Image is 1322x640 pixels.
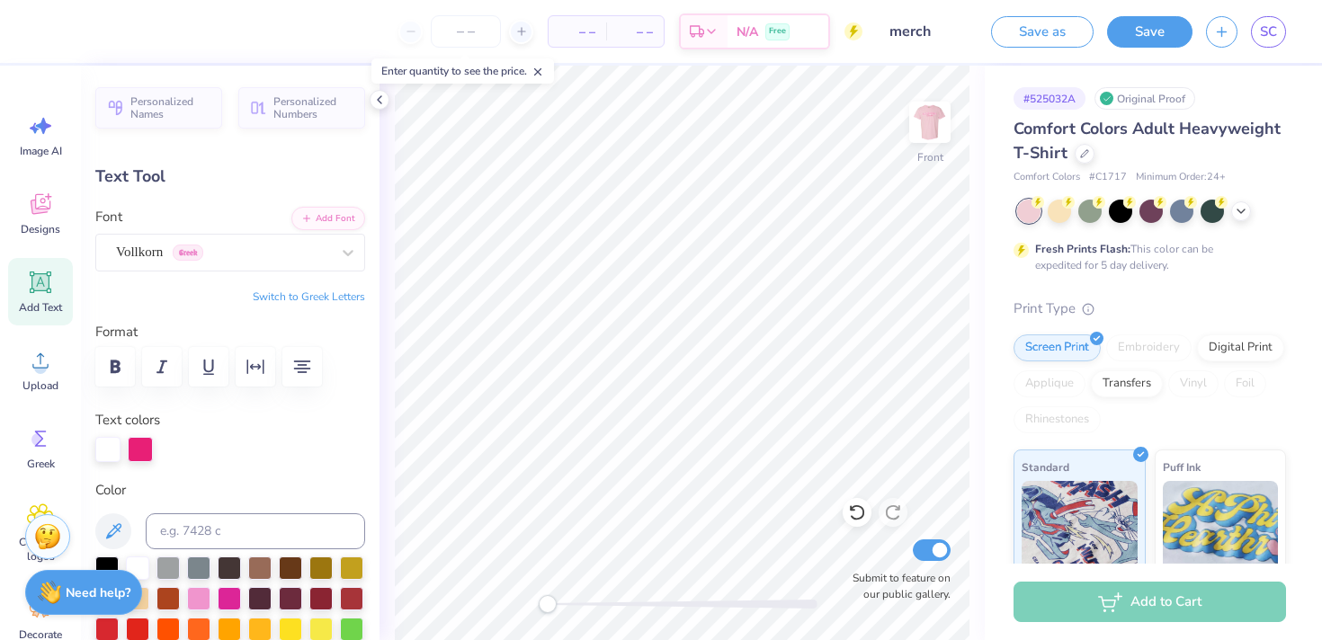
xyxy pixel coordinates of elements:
button: Personalized Numbers [238,87,365,129]
button: Save as [991,16,1094,48]
button: Switch to Greek Letters [253,289,365,304]
input: Untitled Design [876,13,964,49]
button: Personalized Names [95,87,222,129]
div: Vinyl [1168,370,1219,397]
span: Puff Ink [1163,458,1201,476]
span: Standard [1022,458,1069,476]
div: Applique [1014,370,1085,397]
div: Rhinestones [1014,406,1101,433]
a: SC [1251,16,1286,48]
strong: Fresh Prints Flash: [1035,242,1130,256]
div: Foil [1224,370,1266,397]
div: Digital Print [1197,334,1284,361]
span: Designs [21,222,60,236]
label: Submit to feature on our public gallery. [843,570,951,602]
span: Upload [22,378,58,393]
div: This color can be expedited for 5 day delivery. [1035,241,1256,273]
span: Personalized Names [130,95,211,120]
img: Puff Ink [1163,481,1279,571]
input: e.g. 7428 c [146,513,365,549]
span: # C1717 [1089,170,1127,185]
span: SC [1260,22,1277,42]
img: Front [912,104,948,140]
div: Accessibility label [539,595,557,613]
span: Clipart & logos [11,535,70,564]
span: Comfort Colors Adult Heavyweight T-Shirt [1014,118,1281,164]
label: Color [95,480,365,501]
div: # 525032A [1014,87,1085,110]
span: Minimum Order: 24 + [1136,170,1226,185]
label: Text colors [95,410,160,431]
div: Screen Print [1014,334,1101,361]
div: Embroidery [1106,334,1192,361]
input: – – [431,15,501,48]
strong: Need help? [66,584,130,601]
span: – – [559,22,595,41]
div: Text Tool [95,164,365,189]
div: Enter quantity to see the price. [371,58,554,84]
div: Original Proof [1094,87,1195,110]
span: Free [769,25,786,38]
div: Front [917,149,943,165]
div: Transfers [1091,370,1163,397]
span: – – [617,22,653,41]
img: Standard [1022,481,1138,571]
button: Save [1107,16,1192,48]
label: Font [95,207,122,227]
span: Personalized Numbers [273,95,354,120]
div: Print Type [1014,298,1286,319]
span: Image AI [20,144,62,158]
span: N/A [737,22,758,41]
span: Comfort Colors [1014,170,1080,185]
button: Add Font [291,207,365,230]
label: Format [95,322,365,342]
span: Add Text [19,300,62,315]
span: Greek [27,457,55,471]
